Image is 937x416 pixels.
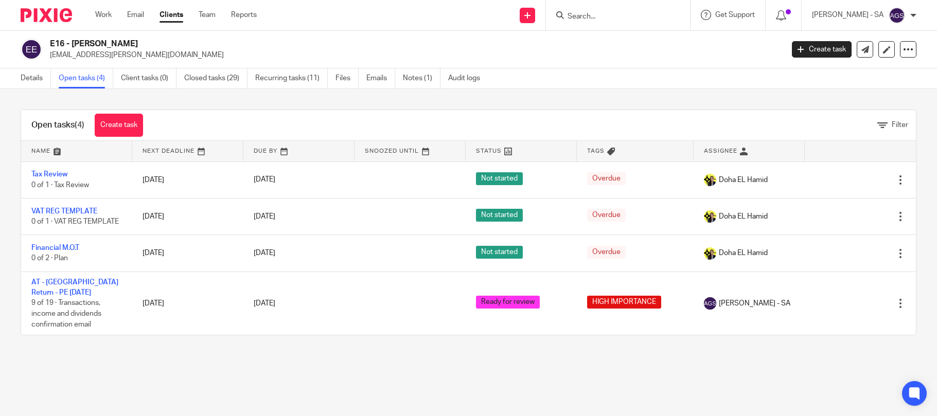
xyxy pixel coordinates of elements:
span: (4) [75,121,84,129]
img: Doha-Starbridge.jpg [704,174,716,186]
span: Tags [587,148,605,154]
img: Pixie [21,8,72,22]
a: Reports [231,10,257,20]
span: Overdue [587,209,626,222]
a: Tax Review [31,171,67,178]
input: Search [567,12,659,22]
a: Work [95,10,112,20]
span: Snoozed Until [365,148,419,154]
span: [DATE] [254,300,275,307]
span: 0 of 2 · Plan [31,255,68,262]
span: Not started [476,172,523,185]
span: Doha EL Hamid [719,211,768,222]
a: Clients [160,10,183,20]
span: Not started [476,246,523,259]
span: Filter [892,121,908,129]
a: Create task [95,114,143,137]
a: Team [199,10,216,20]
a: Create task [792,41,852,58]
a: Open tasks (4) [59,68,113,88]
a: AT - [GEOGRAPHIC_DATA] Return - PE [DATE] [31,279,118,296]
span: 9 of 19 · Transactions, income and dividends confirmation email [31,300,101,328]
img: svg%3E [21,39,42,60]
span: Doha EL Hamid [719,175,768,185]
a: Financial M.O.T [31,244,79,251]
a: Emails [366,68,395,88]
td: [DATE] [132,272,243,335]
h1: Open tasks [31,120,84,131]
a: Notes (1) [403,68,440,88]
span: 0 of 1 · VAT REG TEMPLATE [31,218,119,225]
span: HIGH IMPORTANCE [587,296,661,309]
a: Recurring tasks (11) [255,68,328,88]
a: Audit logs [448,68,488,88]
h2: E16 - [PERSON_NAME] [50,39,631,49]
img: svg%3E [704,297,716,310]
img: Doha-Starbridge.jpg [704,210,716,223]
span: [DATE] [254,176,275,184]
span: Ready for review [476,296,540,309]
a: VAT REG TEMPLATE [31,208,97,215]
span: [PERSON_NAME] - SA [719,298,790,309]
a: Details [21,68,51,88]
a: Files [335,68,359,88]
img: Doha-Starbridge.jpg [704,247,716,260]
span: Doha EL Hamid [719,248,768,258]
a: Email [127,10,144,20]
span: Not started [476,209,523,222]
span: Overdue [587,246,626,259]
span: Get Support [715,11,755,19]
span: 0 of 1 · Tax Review [31,182,89,189]
td: [DATE] [132,235,243,272]
span: [DATE] [254,249,275,257]
a: Client tasks (0) [121,68,176,88]
span: Status [476,148,502,154]
a: Closed tasks (29) [184,68,247,88]
span: [DATE] [254,213,275,220]
p: [PERSON_NAME] - SA [812,10,883,20]
td: [DATE] [132,161,243,198]
p: [EMAIL_ADDRESS][PERSON_NAME][DOMAIN_NAME] [50,50,776,60]
span: Overdue [587,172,626,185]
td: [DATE] [132,198,243,234]
img: svg%3E [889,7,905,24]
